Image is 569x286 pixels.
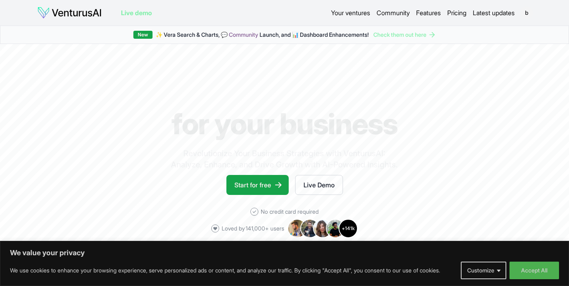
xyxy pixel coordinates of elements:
button: Accept All [510,262,559,279]
a: Live demo [121,8,152,18]
a: Community [377,8,410,18]
a: Start for free [226,175,289,195]
a: Features [416,8,441,18]
img: logo [37,6,102,19]
a: Community [229,31,258,38]
p: We value your privacy [10,248,559,258]
a: Latest updates [473,8,515,18]
a: Your ventures [331,8,370,18]
p: We use cookies to enhance your browsing experience, serve personalized ads or content, and analyz... [10,266,440,275]
a: Live Demo [295,175,343,195]
a: Pricing [447,8,466,18]
a: Check them out here [373,31,436,39]
img: Avatar 3 [313,219,332,238]
span: b [520,6,533,19]
button: Customize [461,262,506,279]
span: ✨ Vera Search & Charts, 💬 Launch, and 📊 Dashboard Enhancements! [156,31,369,39]
img: Avatar 4 [326,219,345,238]
button: b [521,7,532,18]
img: Avatar 1 [287,219,307,238]
div: New [133,31,153,39]
img: Avatar 2 [300,219,319,238]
